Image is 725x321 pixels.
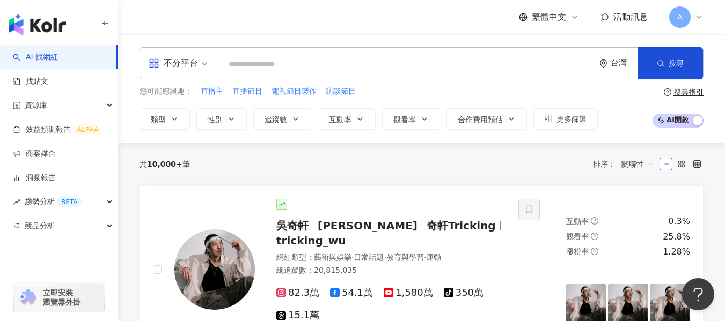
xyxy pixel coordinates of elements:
[232,86,262,97] span: 直播節目
[9,14,66,35] img: logo
[272,86,317,97] span: 電視節目製作
[393,115,416,124] span: 觀看率
[591,248,598,255] span: question-circle
[140,160,190,168] div: 共 筆
[149,55,198,72] div: 不分平台
[276,234,346,247] span: tricking_wu
[13,148,56,159] a: 商案媒合
[384,287,433,298] span: 1,580萬
[14,283,104,312] a: chrome extension立即安裝 瀏覽器外掛
[611,58,638,68] div: 台灣
[314,253,351,262] span: 藝術與娛樂
[613,12,648,22] span: 活動訊息
[196,108,247,130] button: 性別
[17,289,38,306] img: chrome extension
[151,115,166,124] span: 類型
[174,229,255,310] img: KOL Avatar
[140,86,192,97] span: 您可能感興趣：
[276,265,506,276] div: 總追蹤數 ： 20,815,035
[276,310,319,321] span: 15.1萬
[533,108,598,130] button: 更多篩選
[265,115,287,124] span: 追蹤數
[664,88,671,96] span: question-circle
[532,11,566,23] span: 繁體中文
[318,219,418,232] span: [PERSON_NAME]
[591,233,598,240] span: question-circle
[566,232,589,241] span: 觀看率
[426,253,441,262] span: 運動
[382,108,440,130] button: 觀看率
[57,197,82,207] div: BETA
[326,86,356,97] span: 訪談節目
[669,59,684,68] span: 搜尋
[384,253,386,262] span: ·
[663,231,690,243] div: 25.8%
[621,155,654,173] span: 關聯性
[593,155,660,173] div: 排序：
[424,253,426,262] span: ·
[208,115,223,124] span: 性別
[276,252,506,263] div: 網紅類型 ：
[458,115,503,124] span: 合作費用預估
[566,217,589,226] span: 互動率
[13,124,102,135] a: 效益預測報告ALPHA
[140,108,190,130] button: 類型
[318,108,376,130] button: 互動率
[638,47,703,79] button: 搜尋
[673,88,704,96] div: 搜尋指引
[677,11,683,23] span: A
[232,86,263,98] button: 直播節目
[566,247,589,256] span: 漲粉率
[271,86,317,98] button: 電視節目製作
[354,253,384,262] span: 日常話題
[200,86,224,98] button: 直播主
[556,115,587,123] span: 更多篩選
[253,108,311,130] button: 追蹤數
[427,219,496,232] span: 奇軒Tricking
[25,93,47,117] span: 資源庫
[13,198,20,206] span: rise
[444,287,484,298] span: 350萬
[25,190,82,214] span: 趨勢分析
[329,115,351,124] span: 互動率
[386,253,424,262] span: 教育與學習
[149,58,159,69] span: appstore
[25,214,55,238] span: 競品分析
[599,59,607,68] span: environment
[13,76,48,87] a: 找貼文
[668,215,690,227] div: 0.3%
[276,287,319,298] span: 82.3萬
[147,160,182,168] span: 10,000+
[351,253,354,262] span: ·
[325,86,356,98] button: 訪談節目
[663,246,690,258] div: 1.28%
[43,288,80,307] span: 立即安裝 瀏覽器外掛
[682,278,714,310] iframe: Help Scout Beacon - Open
[276,219,309,232] span: 吳奇軒
[13,52,58,63] a: searchAI 找網紅
[330,287,373,298] span: 54.1萬
[446,108,527,130] button: 合作費用預估
[201,86,223,97] span: 直播主
[13,173,56,183] a: 洞察報告
[591,217,598,225] span: question-circle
